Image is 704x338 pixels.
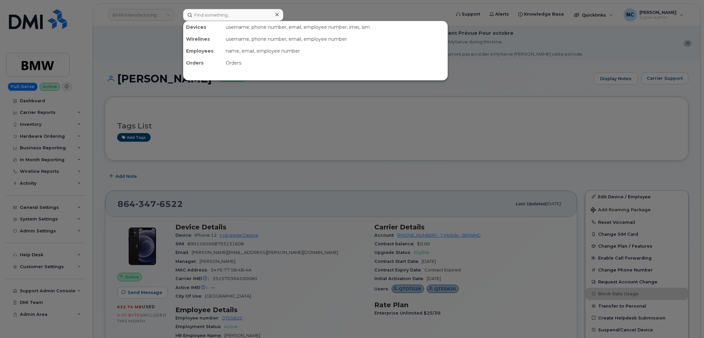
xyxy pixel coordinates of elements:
[183,57,223,69] div: Orders
[223,45,447,57] div: name, email, employee number
[223,21,447,33] div: username, phone number, email, employee number, imei, sim
[675,309,699,333] iframe: Messenger Launcher
[183,21,223,33] div: Devices
[183,33,223,45] div: Wirelines
[223,33,447,45] div: username, phone number, email, employee number
[223,57,447,69] div: Orders
[183,45,223,57] div: Employees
